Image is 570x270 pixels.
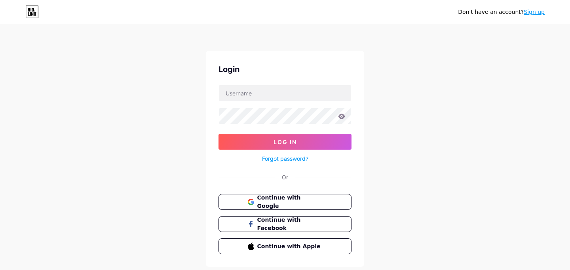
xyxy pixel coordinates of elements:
[524,9,545,15] a: Sign up
[282,173,288,181] div: Or
[458,8,545,16] div: Don't have an account?
[257,242,323,251] span: Continue with Apple
[219,85,351,101] input: Username
[274,139,297,145] span: Log In
[218,216,351,232] button: Continue with Facebook
[218,134,351,150] button: Log In
[218,238,351,254] button: Continue with Apple
[218,63,351,75] div: Login
[262,154,308,163] a: Forgot password?
[257,194,323,210] span: Continue with Google
[257,216,323,232] span: Continue with Facebook
[218,194,351,210] button: Continue with Google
